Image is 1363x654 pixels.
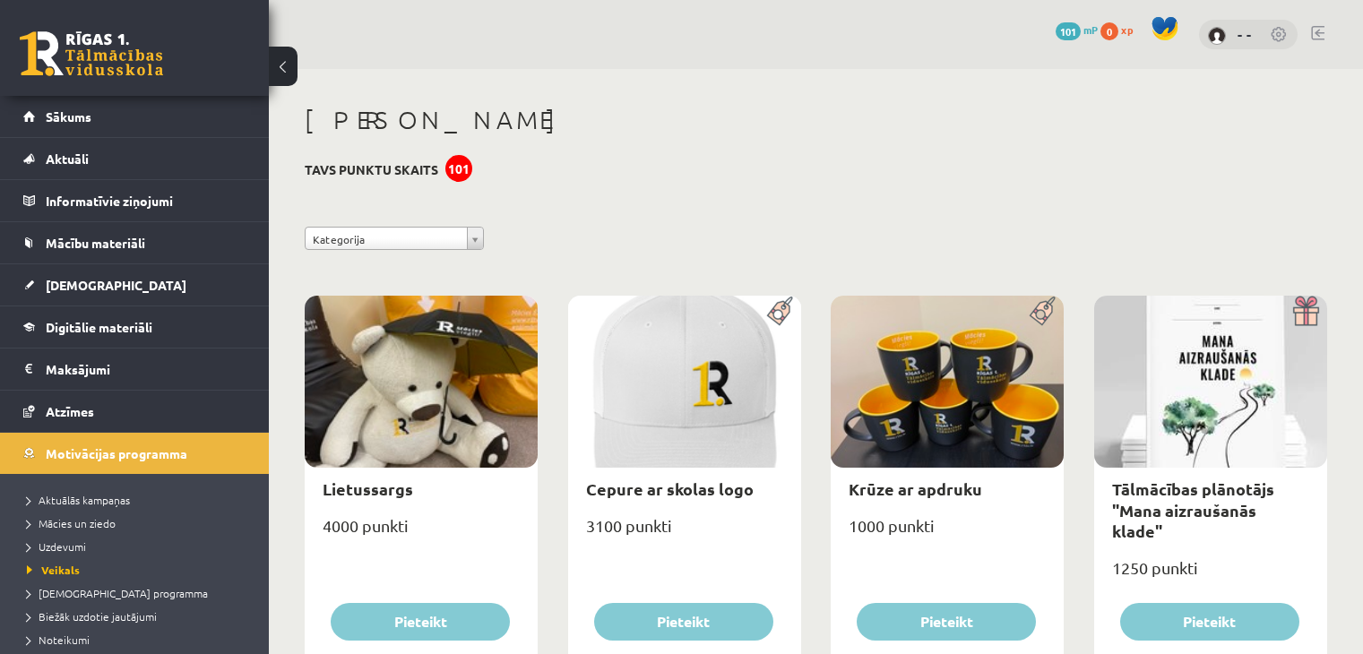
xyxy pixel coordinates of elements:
div: 1250 punkti [1094,553,1327,598]
a: Mācību materiāli [23,222,246,263]
div: 4000 punkti [305,511,538,555]
span: Motivācijas programma [46,445,187,461]
a: Rīgas 1. Tālmācības vidusskola [20,31,163,76]
a: Aktuāli [23,138,246,179]
a: Aktuālās kampaņas [27,492,251,508]
span: Atzīmes [46,403,94,419]
span: Mācību materiāli [46,235,145,251]
h1: [PERSON_NAME] [305,105,1327,135]
legend: Informatīvie ziņojumi [46,180,246,221]
button: Pieteikt [857,603,1036,641]
div: 3100 punkti [568,511,801,555]
a: Cepure ar skolas logo [586,478,754,499]
span: Uzdevumi [27,539,86,554]
a: Mācies un ziedo [27,515,251,531]
a: [DEMOGRAPHIC_DATA] [23,264,246,305]
legend: Maksājumi [46,349,246,390]
span: xp [1121,22,1133,37]
button: Pieteikt [1120,603,1299,641]
h3: Tavs punktu skaits [305,162,438,177]
span: 0 [1100,22,1118,40]
span: Aktuāli [46,151,89,167]
a: Lietussargs [323,478,413,499]
img: Populāra prece [761,296,801,326]
a: Sākums [23,96,246,137]
a: [DEMOGRAPHIC_DATA] programma [27,585,251,601]
a: Maksājumi [23,349,246,390]
div: 1000 punkti [831,511,1064,555]
span: Mācies un ziedo [27,516,116,530]
span: Biežāk uzdotie jautājumi [27,609,157,624]
a: Tālmācības plānotājs "Mana aizraušanās klade" [1112,478,1274,541]
span: [DEMOGRAPHIC_DATA] [46,277,186,293]
div: 101 [445,155,472,182]
span: 101 [1056,22,1081,40]
a: Atzīmes [23,391,246,432]
a: Kategorija [305,227,484,250]
span: Kategorija [313,228,460,251]
img: Dāvana ar pārsteigumu [1287,296,1327,326]
span: mP [1083,22,1098,37]
span: [DEMOGRAPHIC_DATA] programma [27,586,208,600]
span: Veikals [27,563,80,577]
a: - - [1238,25,1252,43]
a: Biežāk uzdotie jautājumi [27,608,251,624]
a: Krūze ar apdruku [849,478,982,499]
a: Motivācijas programma [23,433,246,474]
a: Informatīvie ziņojumi [23,180,246,221]
img: - - [1208,27,1226,45]
a: Noteikumi [27,632,251,648]
span: Sākums [46,108,91,125]
button: Pieteikt [331,603,510,641]
a: Uzdevumi [27,538,251,555]
button: Pieteikt [594,603,773,641]
a: 101 mP [1056,22,1098,37]
img: Populāra prece [1023,296,1064,326]
span: Noteikumi [27,632,90,647]
span: Aktuālās kampaņas [27,493,130,507]
a: Veikals [27,562,251,578]
a: Digitālie materiāli [23,306,246,348]
span: Digitālie materiāli [46,319,152,335]
a: 0 xp [1100,22,1142,37]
